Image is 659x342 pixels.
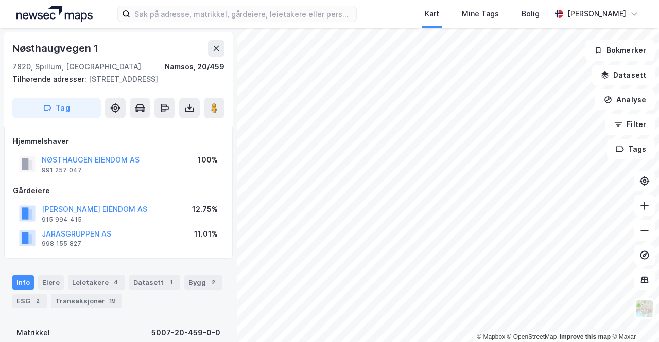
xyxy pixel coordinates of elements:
[507,333,557,340] a: OpenStreetMap
[13,185,224,197] div: Gårdeiere
[12,275,34,290] div: Info
[12,61,141,73] div: 7820, Spillum, [GEOGRAPHIC_DATA]
[42,215,82,224] div: 915 994 415
[198,154,218,166] div: 100%
[111,277,121,287] div: 4
[42,240,81,248] div: 998 155 827
[608,293,659,342] div: Kontrollprogram for chat
[107,296,118,306] div: 19
[12,294,47,308] div: ESG
[522,8,540,20] div: Bolig
[129,275,180,290] div: Datasett
[51,294,122,308] div: Transaksjoner
[585,40,655,61] button: Bokmerker
[595,89,655,110] button: Analyse
[12,98,101,118] button: Tag
[194,228,218,240] div: 11.01%
[462,8,499,20] div: Mine Tags
[477,333,505,340] a: Mapbox
[560,333,611,340] a: Improve this map
[166,277,176,287] div: 1
[567,8,626,20] div: [PERSON_NAME]
[165,61,224,73] div: Namsos, 20/459
[184,275,222,290] div: Bygg
[32,296,43,306] div: 2
[208,277,218,287] div: 2
[38,275,64,290] div: Eiere
[130,6,356,22] input: Søk på adresse, matrikkel, gårdeiere, leietakere eller personer
[12,73,216,85] div: [STREET_ADDRESS]
[608,293,659,342] iframe: Chat Widget
[607,139,655,159] button: Tags
[68,275,125,290] div: Leietakere
[42,166,82,174] div: 991 257 047
[425,8,439,20] div: Kart
[16,327,50,339] div: Matrikkel
[151,327,220,339] div: 5007-20-459-0-0
[592,65,655,85] button: Datasett
[12,75,89,83] span: Tilhørende adresser:
[605,114,655,135] button: Filter
[192,203,218,215] div: 12.75%
[13,135,224,148] div: Hjemmelshaver
[16,6,93,22] img: logo.a4113a55bc3d86da70a041830d287a7e.svg
[12,40,100,57] div: Nøsthaugvegen 1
